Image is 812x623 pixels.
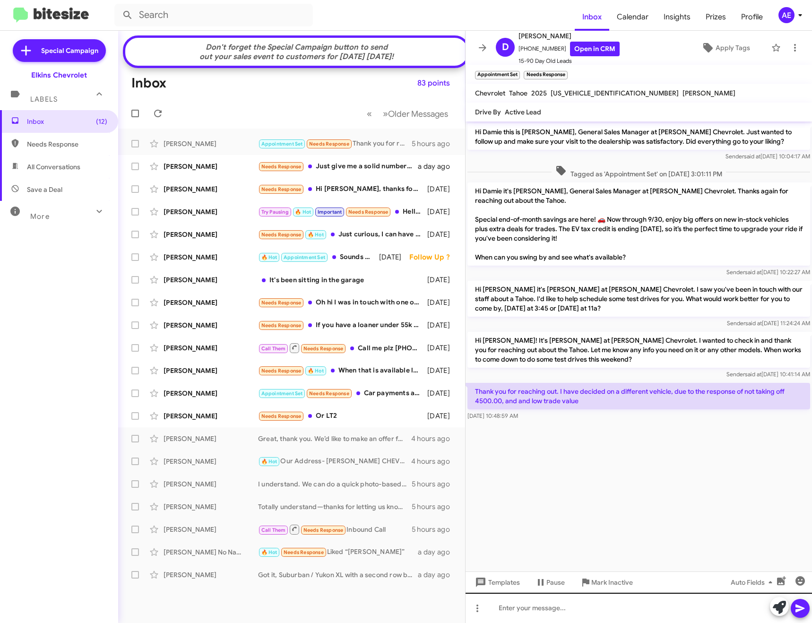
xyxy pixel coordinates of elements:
div: Sounds great, thanks! [258,252,379,263]
span: said at [745,320,762,327]
a: Insights [656,3,698,31]
span: Sender [DATE] 10:22:27 AM [726,268,810,276]
span: said at [745,268,761,276]
span: Important [318,209,342,215]
div: [PERSON_NAME] No Name [164,547,258,557]
span: » [383,108,388,120]
p: Hi [PERSON_NAME] it's [PERSON_NAME] at [PERSON_NAME] Chevrolet. I saw you've been in touch with o... [467,281,810,317]
span: [PERSON_NAME] [682,89,735,97]
div: [PERSON_NAME] [164,207,258,216]
button: Apply Tags [684,39,767,56]
h1: Inbox [131,76,166,91]
div: [DATE] [425,184,458,194]
span: Calendar [609,3,656,31]
div: [PERSON_NAME] [164,184,258,194]
div: Follow Up ? [409,252,458,262]
div: Oh hi I was in touch with one of your team he said he'll let me know when the cheaper model exuin... [258,297,425,308]
span: 2025 [531,89,547,97]
span: 🔥 Hot [261,549,277,555]
button: Pause [527,574,572,591]
div: 5 hours ago [412,502,458,511]
div: 4 hours ago [411,434,458,443]
div: Totally understand—thanks for letting us know. If you’d like, I can check back in a few weeks. If... [258,502,412,511]
div: [DATE] [425,275,458,285]
div: [PERSON_NAME] [164,366,258,375]
div: 5 hours ago [412,525,458,534]
span: Needs Response [27,139,107,149]
span: Labels [30,95,58,104]
a: Special Campaign [13,39,106,62]
span: Needs Response [309,390,349,397]
div: Great, thank you. We’d like to make an offer for your Sierra. Appointments take 15–20 minutes. Do... [258,434,411,443]
div: [DATE] [425,207,458,216]
div: a day ago [418,162,458,171]
nav: Page navigation example [362,104,454,123]
span: D [502,40,509,55]
span: [US_VEHICLE_IDENTIFICATION_NUMBER] [551,89,679,97]
button: AE [770,7,802,23]
div: Inbound Call [258,524,412,536]
div: [PERSON_NAME] [164,411,258,421]
span: Appointment Set [261,141,303,147]
span: Active Lead [505,108,541,116]
div: [DATE] [425,366,458,375]
p: Hi Damie this is [PERSON_NAME], General Sales Manager at [PERSON_NAME] Chevrolet. Just wanted to ... [467,123,810,150]
span: Templates [473,574,520,591]
span: said at [744,153,760,160]
div: [PERSON_NAME] [164,230,258,239]
div: [PERSON_NAME] [164,570,258,580]
span: Needs Response [303,346,344,352]
div: Car payments are outrageously high and I'm not interested in high car payments because I have bad... [258,388,425,399]
span: Call Them [261,527,286,533]
div: a day ago [418,547,458,557]
div: Hi [PERSON_NAME], thanks for following up. [PERSON_NAME] has been doing a great job trying to acc... [258,184,425,195]
div: Hello, I am looking for [DATE]-[DATE] Chevy [US_STATE] ZR2 with low mileage [258,207,425,217]
small: Appointment Set [475,71,520,79]
div: Just give me a solid number I normally trade for for 5,000 a year for vehicle I mean if you can g... [258,161,418,172]
span: Mark Inactive [591,574,633,591]
div: I understand. We can do a quick photo-based appraisal and provide an offer without seeing it in p... [258,479,412,489]
span: 🔥 Hot [261,254,277,260]
div: [PERSON_NAME] [164,389,258,398]
span: 🔥 Hot [261,459,277,465]
div: a day ago [418,570,458,580]
a: Profile [734,3,770,31]
div: Liked “[PERSON_NAME]” [258,547,418,558]
div: [PERSON_NAME] [164,343,258,353]
div: [DATE] [425,389,458,398]
div: [PERSON_NAME] [164,162,258,171]
div: [DATE] [425,298,458,307]
span: Needs Response [309,141,349,147]
span: 83 points [417,75,450,92]
div: Don't forget the Special Campaign button to send out your sales event to customers for [DATE] [DA... [130,43,463,61]
span: Needs Response [261,413,302,419]
a: Prizes [698,3,734,31]
button: 83 points [410,75,458,92]
p: Hi Damie it's [PERSON_NAME], General Sales Manager at [PERSON_NAME] Chevrolet. Thanks again for r... [467,182,810,266]
span: Try Pausing [261,209,289,215]
div: AE [778,7,795,23]
button: Templates [466,574,527,591]
span: [PERSON_NAME] [518,30,620,42]
span: Needs Response [261,232,302,238]
button: Mark Inactive [572,574,640,591]
span: 🔥 Hot [308,368,324,374]
span: Sender [DATE] 11:24:24 AM [727,320,810,327]
span: Special Campaign [41,46,98,55]
div: [PERSON_NAME] [164,320,258,330]
p: Hi [PERSON_NAME]! It's [PERSON_NAME] at [PERSON_NAME] Chevrolet. I wanted to check in and thank y... [467,332,810,368]
small: Needs Response [524,71,567,79]
div: [PERSON_NAME] [164,457,258,466]
div: [DATE] [425,320,458,330]
span: said at [745,371,761,378]
span: Drive By [475,108,501,116]
div: [PERSON_NAME] [164,434,258,443]
span: Needs Response [261,322,302,329]
span: More [30,212,50,221]
span: Chevrolet [475,89,505,97]
span: Needs Response [261,368,302,374]
div: It's been sitting in the garage [258,275,425,285]
div: [DATE] [425,230,458,239]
